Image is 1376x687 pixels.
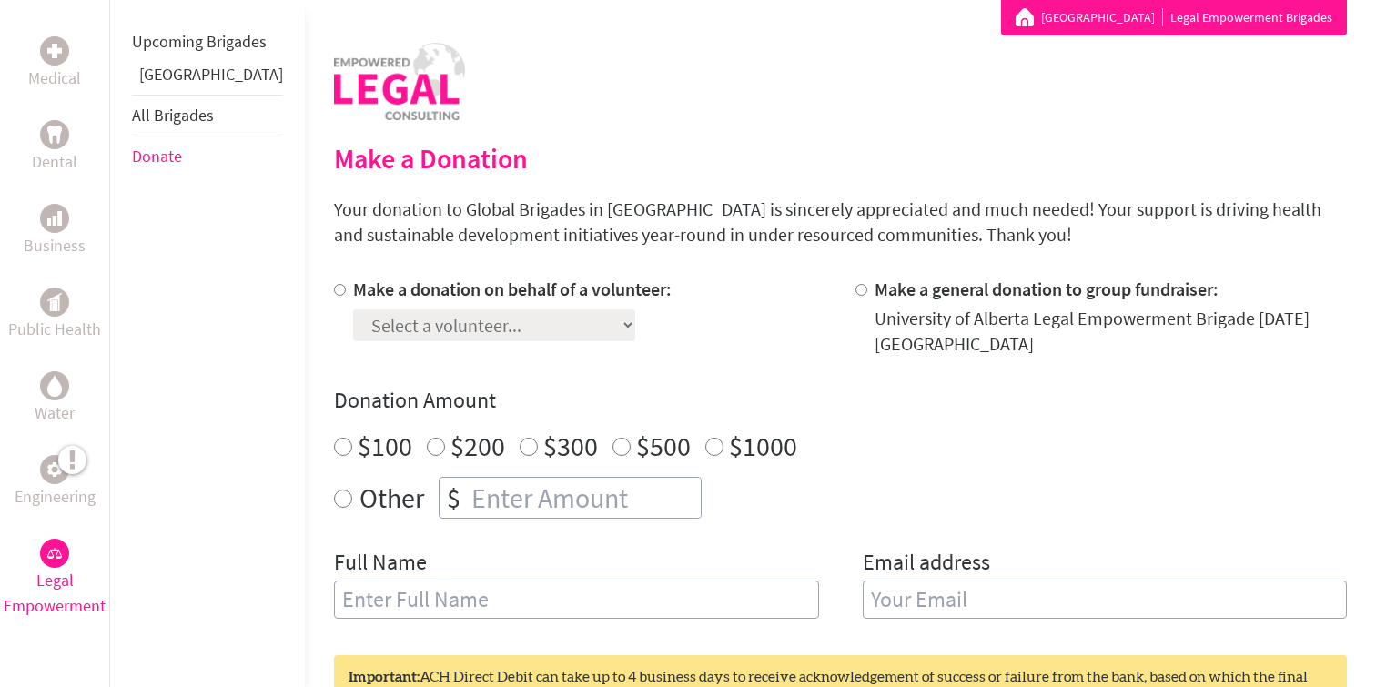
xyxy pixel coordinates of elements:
[875,306,1348,357] div: University of Alberta Legal Empowerment Brigade [DATE] [GEOGRAPHIC_DATA]
[132,62,283,95] li: Greece
[636,429,691,463] label: $500
[8,288,101,342] a: Public HealthPublic Health
[47,293,62,311] img: Public Health
[334,142,1347,175] h2: Make a Donation
[28,36,81,91] a: MedicalMedical
[132,136,283,177] li: Donate
[35,371,75,426] a: WaterWater
[47,211,62,226] img: Business
[863,581,1348,619] input: Your Email
[47,462,62,477] img: Engineering
[729,429,797,463] label: $1000
[4,568,106,619] p: Legal Empowerment
[875,278,1219,300] label: Make a general donation to group fundraiser:
[40,455,69,484] div: Engineering
[40,120,69,149] div: Dental
[28,66,81,91] p: Medical
[132,31,267,52] a: Upcoming Brigades
[24,204,86,258] a: BusinessBusiness
[40,288,69,317] div: Public Health
[132,22,283,62] li: Upcoming Brigades
[349,670,420,684] strong: Important:
[15,484,96,510] p: Engineering
[40,371,69,400] div: Water
[132,105,214,126] a: All Brigades
[4,539,106,619] a: Legal EmpowermentLegal Empowerment
[1041,8,1163,26] a: [GEOGRAPHIC_DATA]
[334,43,465,120] img: logo-human-rights.png
[334,548,427,581] label: Full Name
[863,548,990,581] label: Email address
[139,64,283,85] a: [GEOGRAPHIC_DATA]
[32,120,77,175] a: DentalDental
[543,429,598,463] label: $300
[1016,8,1332,26] div: Legal Empowerment Brigades
[359,477,424,519] label: Other
[353,278,672,300] label: Make a donation on behalf of a volunteer:
[47,375,62,396] img: Water
[440,478,468,518] div: $
[40,204,69,233] div: Business
[358,429,412,463] label: $100
[35,400,75,426] p: Water
[468,478,701,518] input: Enter Amount
[24,233,86,258] p: Business
[8,317,101,342] p: Public Health
[32,149,77,175] p: Dental
[334,581,819,619] input: Enter Full Name
[47,44,62,58] img: Medical
[132,95,283,136] li: All Brigades
[40,539,69,568] div: Legal Empowerment
[132,146,182,167] a: Donate
[47,126,62,143] img: Dental
[47,548,62,559] img: Legal Empowerment
[15,455,96,510] a: EngineeringEngineering
[334,386,1347,415] h4: Donation Amount
[40,36,69,66] div: Medical
[334,197,1347,248] p: Your donation to Global Brigades in [GEOGRAPHIC_DATA] is sincerely appreciated and much needed! Y...
[450,429,505,463] label: $200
